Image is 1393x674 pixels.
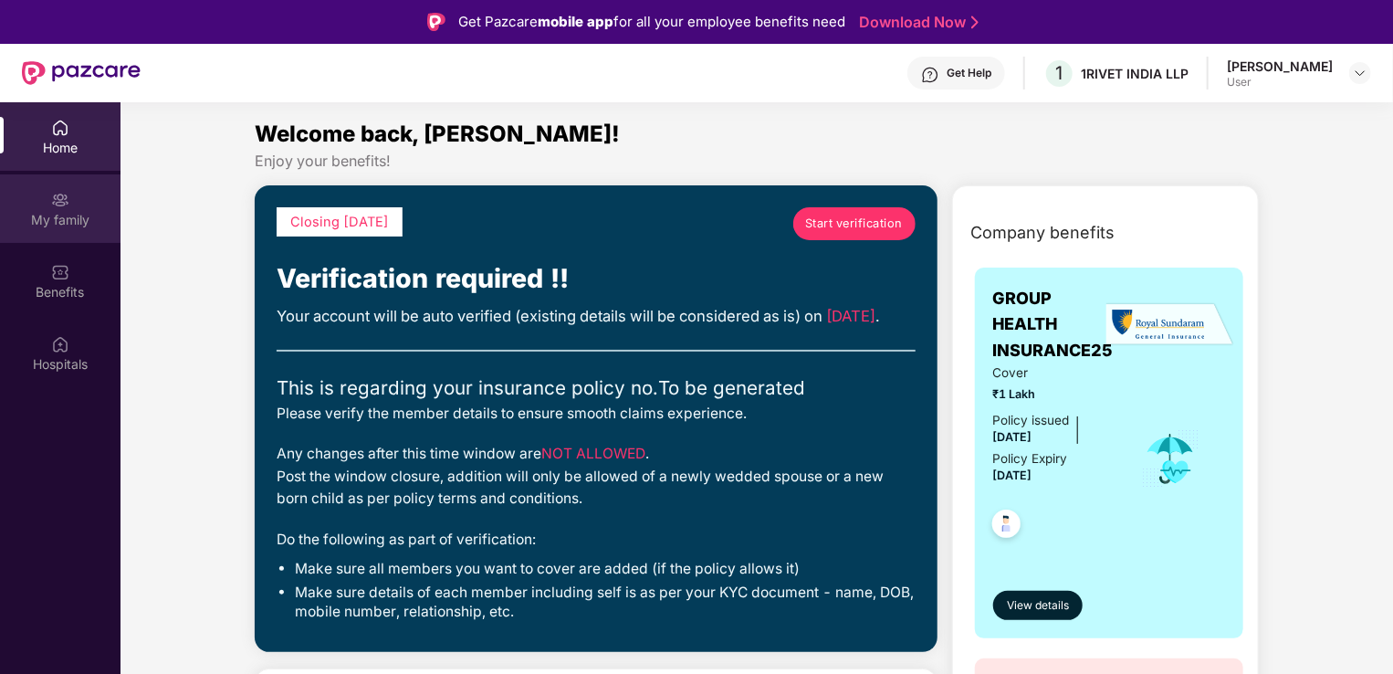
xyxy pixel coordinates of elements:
div: Any changes after this time window are . Post the window closure, addition will only be allowed o... [277,443,916,510]
span: Start verification [805,215,903,233]
div: Get Pazcare for all your employee benefits need [458,11,845,33]
img: Stroke [971,13,979,32]
a: Start verification [793,207,916,240]
span: GROUP HEALTH INSURANCE25 [993,286,1116,363]
div: Please verify the member details to ensure smooth claims experience. [277,403,916,425]
div: Do the following as part of verification: [277,529,916,551]
img: svg+xml;base64,PHN2ZyBpZD0iSG9tZSIgeG1sbnM9Imh0dHA6Ly93d3cudzMub3JnLzIwMDAvc3ZnIiB3aWR0aD0iMjAiIG... [51,119,69,137]
span: ₹1 Lakh [993,385,1116,404]
img: svg+xml;base64,PHN2ZyBpZD0iSGVscC0zMngzMiIgeG1sbnM9Imh0dHA6Ly93d3cudzMub3JnLzIwMDAvc3ZnIiB3aWR0aD... [921,66,939,84]
span: [DATE] [826,307,875,325]
strong: mobile app [538,13,613,30]
span: [DATE] [993,430,1032,444]
img: svg+xml;base64,PHN2ZyBpZD0iSG9zcGl0YWxzIiB4bWxucz0iaHR0cDovL3d3dy53My5vcmcvMjAwMC9zdmciIHdpZHRoPS... [51,335,69,353]
img: Logo [427,13,445,31]
span: Company benefits [971,220,1115,246]
span: [DATE] [993,469,1032,482]
li: Make sure details of each member including self is as per your KYC document - name, DOB, mobile n... [295,584,916,621]
div: Enjoy your benefits! [255,152,1259,171]
span: Welcome back, [PERSON_NAME]! [255,121,620,147]
div: Policy issued [993,411,1070,430]
span: Closing [DATE] [290,214,389,230]
div: Get Help [947,66,991,80]
div: This is regarding your insurance policy no. To be generated [277,374,916,403]
img: svg+xml;base64,PHN2ZyBpZD0iQmVuZWZpdHMiIHhtbG5zPSJodHRwOi8vd3d3LnczLm9yZy8yMDAwL3N2ZyIgd2lkdGg9Ij... [51,263,69,281]
img: svg+xml;base64,PHN2ZyBpZD0iRHJvcGRvd24tMzJ4MzIiIHhtbG5zPSJodHRwOi8vd3d3LnczLm9yZy8yMDAwL3N2ZyIgd2... [1353,66,1367,80]
img: svg+xml;base64,PHN2ZyB4bWxucz0iaHR0cDovL3d3dy53My5vcmcvMjAwMC9zdmciIHdpZHRoPSI0OC45NDMiIGhlaWdodD... [984,504,1029,549]
a: Download Now [859,13,973,32]
div: Policy Expiry [993,449,1068,469]
div: [PERSON_NAME] [1227,58,1333,75]
img: insurerLogo [1106,302,1234,347]
span: View details [1007,597,1069,615]
img: svg+xml;base64,PHN2ZyB3aWR0aD0iMjAiIGhlaWdodD0iMjAiIHZpZXdCb3g9IjAgMCAyMCAyMCIgZmlsbD0ibm9uZSIgeG... [51,191,69,209]
div: User [1227,75,1333,90]
button: View details [993,591,1084,620]
div: Verification required !! [277,258,916,300]
span: NOT ALLOWED [541,445,645,462]
div: Your account will be auto verified (existing details will be considered as is) on . [277,304,916,328]
div: 1RIVET INDIA LLP [1081,65,1189,82]
img: New Pazcare Logo [22,61,141,85]
li: Make sure all members you want to cover are added (if the policy allows it) [295,560,916,579]
img: icon [1141,428,1200,489]
span: Cover [993,363,1116,383]
span: 1 [1056,62,1063,84]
